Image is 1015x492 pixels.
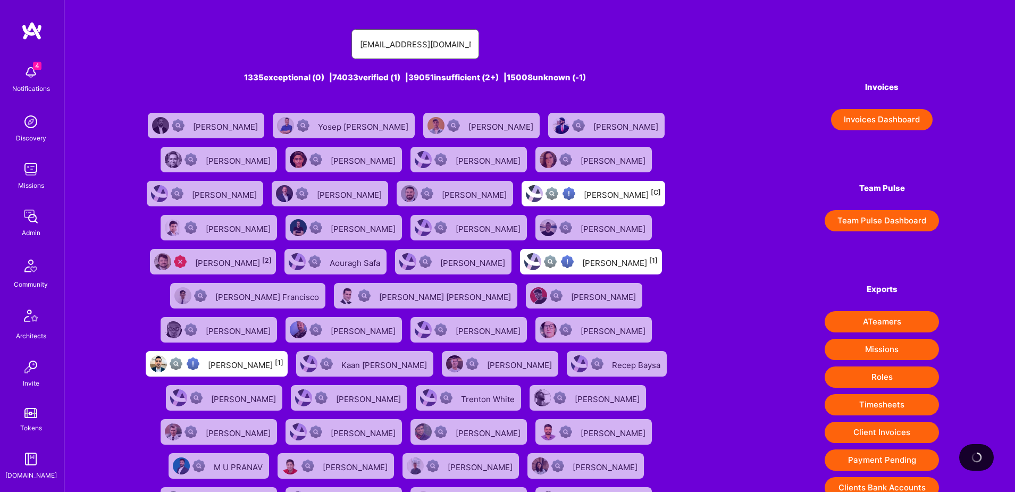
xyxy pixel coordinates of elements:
[341,357,429,371] div: Kaan [PERSON_NAME]
[581,153,648,166] div: [PERSON_NAME]
[331,425,398,439] div: [PERSON_NAME]
[825,449,939,471] button: Payment Pending
[262,256,272,264] sup: [2]
[281,211,406,245] a: User AvatarNot Scrubbed[PERSON_NAME]
[331,153,398,166] div: [PERSON_NAME]
[525,381,650,415] a: User AvatarNot Scrubbed[PERSON_NAME]
[174,255,187,268] img: Unqualified
[20,422,42,433] div: Tokens
[20,448,41,470] img: guide book
[12,83,50,94] div: Notifications
[825,394,939,415] button: Timesheets
[275,358,283,366] sup: [1]
[456,153,523,166] div: [PERSON_NAME]
[269,109,419,143] a: User AvatarNot ScrubbedYosep [PERSON_NAME]
[208,357,283,371] div: [PERSON_NAME]
[398,449,523,483] a: User AvatarNot Scrubbed[PERSON_NAME]
[173,457,190,474] img: User Avatar
[426,460,439,472] img: Not Scrubbed
[825,109,939,130] a: Invoices Dashboard
[571,355,588,372] img: User Avatar
[289,253,306,270] img: User Avatar
[612,357,662,371] div: Recep Baysa
[575,391,642,405] div: [PERSON_NAME]
[434,153,447,166] img: Not Scrubbed
[170,357,182,370] img: Not fully vetted
[282,457,299,474] img: User Avatar
[323,459,390,473] div: [PERSON_NAME]
[358,289,371,302] img: Not Scrubbed
[154,253,171,270] img: User Avatar
[330,255,382,269] div: Aouragh Safa
[552,117,569,134] img: User Avatar
[20,356,41,378] img: Invite
[407,457,424,474] img: User Avatar
[211,391,278,405] div: [PERSON_NAME]
[360,31,471,58] input: Search for an A-Teamer
[466,357,479,370] img: Not Scrubbed
[406,211,531,245] a: User AvatarNot Scrubbed[PERSON_NAME]
[516,245,666,279] a: User AvatarNot fully vettedHigh Potential User[PERSON_NAME][1]
[526,185,543,202] img: User Avatar
[281,143,406,177] a: User AvatarNot Scrubbed[PERSON_NAME]
[184,221,197,234] img: Not Scrubbed
[434,323,447,336] img: Not Scrubbed
[166,279,330,313] a: User AvatarNot Scrubbed[PERSON_NAME] Francisco
[309,221,322,234] img: Not Scrubbed
[406,313,531,347] a: User AvatarNot Scrubbed[PERSON_NAME]
[419,109,544,143] a: User AvatarNot Scrubbed[PERSON_NAME]
[23,378,39,389] div: Invite
[165,321,182,338] img: User Avatar
[146,245,280,279] a: User AvatarUnqualified[PERSON_NAME][2]
[142,177,267,211] a: User AvatarNot Scrubbed[PERSON_NAME]
[434,426,447,438] img: Not Scrubbed
[24,408,37,418] img: tokens
[540,151,557,168] img: User Avatar
[419,255,432,268] img: Not Scrubbed
[571,289,638,303] div: [PERSON_NAME]
[401,185,418,202] img: User Avatar
[20,111,41,132] img: discovery
[165,219,182,236] img: User Avatar
[273,449,398,483] a: User AvatarNot Scrubbed[PERSON_NAME]
[184,323,197,336] img: Not Scrubbed
[461,391,517,405] div: Trenton White
[468,119,535,132] div: [PERSON_NAME]
[165,423,182,440] img: User Avatar
[151,185,168,202] img: User Avatar
[559,323,572,336] img: Not Scrubbed
[281,313,406,347] a: User AvatarNot Scrubbed[PERSON_NAME]
[315,391,328,404] img: Not Scrubbed
[20,159,41,180] img: teamwork
[309,323,322,336] img: Not Scrubbed
[573,459,640,473] div: [PERSON_NAME]
[581,425,648,439] div: [PERSON_NAME]
[825,422,939,443] button: Client Invoices
[553,391,566,404] img: Not Scrubbed
[193,119,260,132] div: [PERSON_NAME]
[21,21,43,40] img: logo
[531,415,656,449] a: User AvatarNot Scrubbed[PERSON_NAME]
[584,187,661,201] div: [PERSON_NAME]
[156,211,281,245] a: User AvatarNot Scrubbed[PERSON_NAME]
[16,330,46,341] div: Architects
[297,119,309,132] img: Not Scrubbed
[206,323,273,337] div: [PERSON_NAME]
[831,109,933,130] button: Invoices Dashboard
[267,177,392,211] a: User AvatarNot Scrubbed[PERSON_NAME]
[287,381,412,415] a: User AvatarNot Scrubbed[PERSON_NAME]
[546,187,558,200] img: Not fully vetted
[156,143,281,177] a: User AvatarNot Scrubbed[PERSON_NAME]
[825,210,939,231] button: Team Pulse Dashboard
[412,381,525,415] a: User AvatarNot ScrubbedTrenton White
[292,347,438,381] a: User AvatarNot ScrubbedKaan [PERSON_NAME]
[290,151,307,168] img: User Avatar
[276,185,293,202] img: User Avatar
[581,323,648,337] div: [PERSON_NAME]
[20,206,41,227] img: admin teamwork
[309,153,322,166] img: Not Scrubbed
[281,415,406,449] a: User AvatarNot Scrubbed[PERSON_NAME]
[563,347,671,381] a: User AvatarNot ScrubbedRecep Baysa
[427,117,444,134] img: User Avatar
[593,119,660,132] div: [PERSON_NAME]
